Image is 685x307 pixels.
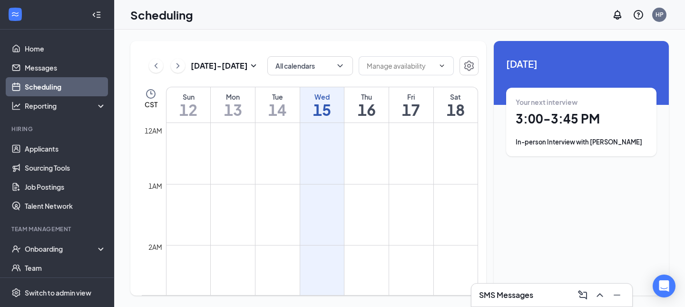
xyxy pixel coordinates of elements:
[344,92,389,102] div: Thu
[438,62,446,70] svg: ChevronDown
[460,56,479,75] button: Settings
[171,59,185,73] button: ChevronRight
[255,92,300,102] div: Tue
[25,39,106,58] a: Home
[11,125,104,133] div: Hiring
[11,288,21,297] svg: Settings
[11,244,21,254] svg: UserCheck
[609,287,625,303] button: Minimize
[25,158,106,177] a: Sourcing Tools
[335,61,345,71] svg: ChevronDown
[147,242,164,252] div: 2am
[389,102,433,118] h1: 17
[300,87,344,123] a: October 15, 2025
[145,88,157,100] svg: Clock
[25,244,98,254] div: Onboarding
[25,101,107,111] div: Reporting
[166,87,210,123] a: October 12, 2025
[248,60,259,72] svg: SmallChevronDown
[151,60,161,72] svg: ChevronLeft
[434,87,478,123] a: October 18, 2025
[166,102,210,118] h1: 12
[575,287,590,303] button: ComposeMessage
[594,289,606,301] svg: ChevronUp
[211,102,255,118] h1: 13
[11,101,21,111] svg: Analysis
[653,275,675,297] div: Open Intercom Messenger
[25,58,106,77] a: Messages
[166,92,210,102] div: Sun
[479,290,533,300] h3: SMS Messages
[147,181,164,191] div: 1am
[149,59,163,73] button: ChevronLeft
[10,10,20,19] svg: WorkstreamLogo
[434,92,478,102] div: Sat
[367,61,434,71] input: Manage availability
[255,102,300,118] h1: 14
[344,87,389,123] a: October 16, 2025
[633,9,644,20] svg: QuestionInfo
[267,56,353,75] button: All calendarsChevronDown
[25,288,91,297] div: Switch to admin view
[463,60,475,72] svg: Settings
[389,87,433,123] a: October 17, 2025
[143,125,164,136] div: 12am
[506,56,656,71] span: [DATE]
[516,97,647,107] div: Your next interview
[611,289,623,301] svg: Minimize
[344,102,389,118] h1: 16
[656,10,664,19] div: HP
[191,61,248,71] h3: [DATE] - [DATE]
[211,87,255,123] a: October 13, 2025
[92,10,101,20] svg: Collapse
[300,92,344,102] div: Wed
[173,60,183,72] svg: ChevronRight
[300,102,344,118] h1: 15
[145,100,157,109] span: CST
[516,137,647,147] div: In-person Interview with [PERSON_NAME]
[516,111,647,127] h1: 3:00 - 3:45 PM
[11,225,104,233] div: Team Management
[211,92,255,102] div: Mon
[592,287,607,303] button: ChevronUp
[25,77,106,96] a: Scheduling
[25,196,106,215] a: Talent Network
[25,258,106,277] a: Team
[255,87,300,123] a: October 14, 2025
[130,7,193,23] h1: Scheduling
[25,177,106,196] a: Job Postings
[577,289,588,301] svg: ComposeMessage
[612,9,623,20] svg: Notifications
[25,139,106,158] a: Applicants
[389,92,433,102] div: Fri
[434,102,478,118] h1: 18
